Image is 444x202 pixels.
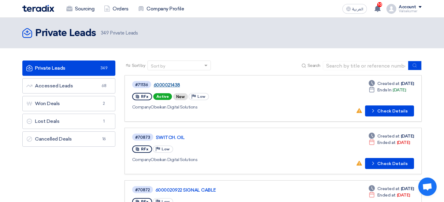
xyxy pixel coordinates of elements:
div: [DATE] [369,192,410,198]
span: 68 [100,83,108,89]
div: [DATE] [369,87,406,93]
div: Sort by [151,63,165,69]
a: SWITCH. OIL [156,135,309,140]
span: Created at [377,185,400,192]
span: Ended at [377,139,396,146]
div: [DATE] [369,80,414,87]
a: Private Leads349 [22,61,115,76]
a: Cancelled Deals16 [22,131,115,147]
div: #70873 [135,135,150,139]
img: Teradix logo [22,5,54,12]
h2: Private Leads [35,27,96,39]
span: RFx [141,147,148,151]
span: Search [308,62,320,69]
div: [DATE] [369,185,414,192]
div: Account [399,5,416,10]
span: RFx [141,94,148,99]
span: Private Leads [101,30,138,37]
a: 6000020922 SIGNAL CABLE [155,187,308,193]
a: Company Profile [133,2,189,16]
a: Open chat [418,178,437,196]
img: profile_test.png [386,4,396,14]
div: [DATE] [369,139,410,146]
div: Valsakumar [399,9,422,13]
span: 349 [100,65,108,71]
span: 349 [101,30,109,36]
span: Company [132,157,151,162]
div: #71136 [135,83,148,87]
button: العربية [342,4,367,14]
a: Accessed Leads68 [22,78,115,94]
a: Won Deals2 [22,96,115,111]
span: 2 [100,101,108,107]
span: 1 [100,118,108,124]
span: 16 [100,136,108,142]
span: Low [197,94,205,99]
span: Created at [377,80,400,87]
span: Sort by [132,62,145,69]
div: Obeikan Digital Solutions [132,104,308,110]
span: Ends In [377,87,392,93]
span: العربية [352,7,363,11]
div: New [173,93,188,100]
a: Orders [99,2,133,16]
div: Obeikan Digital Solutions [132,156,310,163]
button: Check Details [365,158,414,169]
a: 6000021438 [154,82,307,88]
span: Created at [377,133,400,139]
input: Search by title or reference number [323,61,409,70]
button: Check Details [365,105,414,116]
span: Active [153,93,172,100]
span: Company [132,105,151,110]
div: #70872 [135,188,150,192]
span: Ended at [377,192,396,198]
div: [DATE] [369,133,414,139]
a: Sourcing [62,2,99,16]
span: Low [162,147,170,151]
a: Lost Deals1 [22,114,115,129]
span: 10 [377,2,382,7]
